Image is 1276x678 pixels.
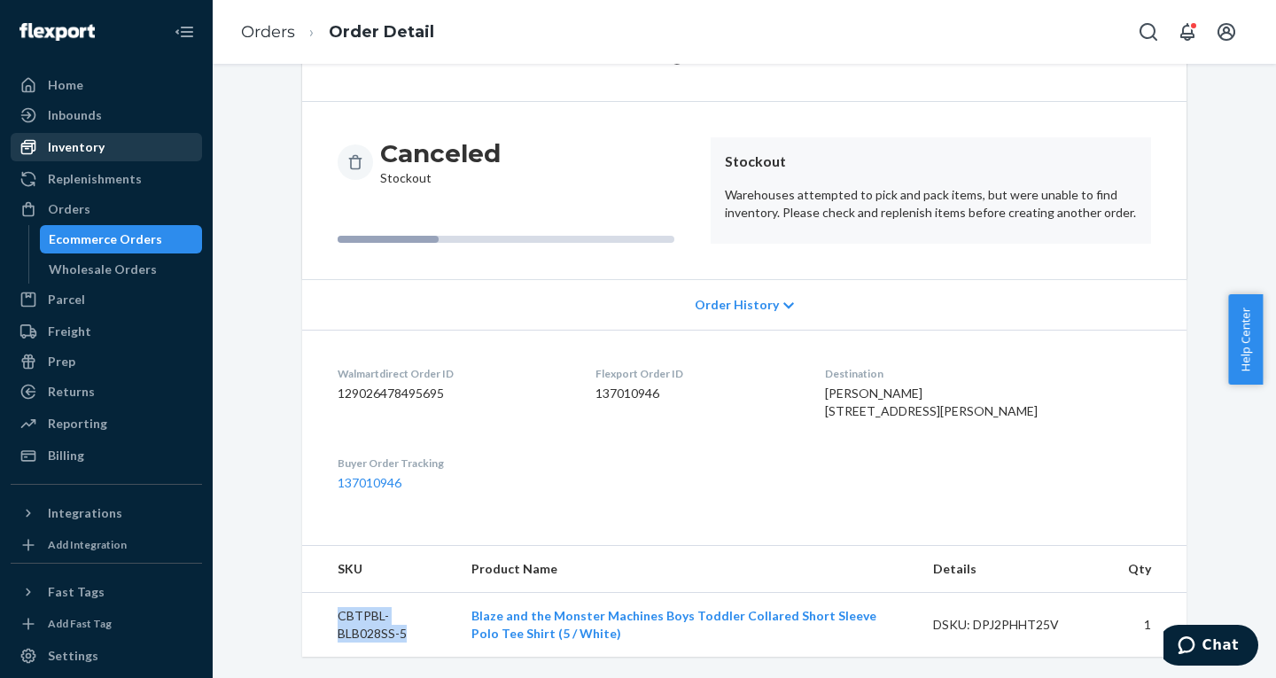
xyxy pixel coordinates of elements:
[1163,625,1258,669] iframe: Opens a widget where you can chat to one of our agents
[1228,294,1263,385] button: Help Center
[1170,14,1205,50] button: Open notifications
[48,106,102,124] div: Inbounds
[595,385,797,402] dd: 137010946
[725,186,1137,222] p: Warehouses attempted to pick and pack items, but were unable to find inventory. Please check and ...
[48,504,122,522] div: Integrations
[11,613,202,635] a: Add Fast Tag
[1114,593,1187,658] td: 1
[338,475,401,490] a: 137010946
[48,200,90,218] div: Orders
[11,317,202,346] a: Freight
[380,137,501,169] h3: Canceled
[825,366,1151,381] dt: Destination
[302,593,457,658] td: CBTPBL-BLB028SS-5
[11,101,202,129] a: Inbounds
[919,546,1114,593] th: Details
[48,583,105,601] div: Fast Tags
[48,353,75,370] div: Prep
[457,546,920,593] th: Product Name
[725,152,1137,172] header: Stockout
[40,255,203,284] a: Wholesale Orders
[48,415,107,433] div: Reporting
[338,456,567,471] dt: Buyer Order Tracking
[48,647,98,665] div: Settings
[11,409,202,438] a: Reporting
[1209,14,1244,50] button: Open account menu
[1114,546,1187,593] th: Qty
[302,546,457,593] th: SKU
[11,441,202,470] a: Billing
[11,578,202,606] button: Fast Tags
[695,296,779,314] span: Order History
[11,165,202,193] a: Replenishments
[380,137,501,187] div: Stockout
[241,22,295,42] a: Orders
[1131,14,1166,50] button: Open Search Box
[11,347,202,376] a: Prep
[227,6,448,58] ol: breadcrumbs
[48,383,95,401] div: Returns
[40,225,203,253] a: Ecommerce Orders
[11,499,202,527] button: Integrations
[11,195,202,223] a: Orders
[11,285,202,314] a: Parcel
[49,230,162,248] div: Ecommerce Orders
[48,323,91,340] div: Freight
[933,616,1100,634] div: DSKU: DPJ2PHHT25V
[338,385,567,402] dd: 129026478495695
[11,534,202,556] a: Add Integration
[11,133,202,161] a: Inventory
[48,291,85,308] div: Parcel
[48,138,105,156] div: Inventory
[48,170,142,188] div: Replenishments
[48,537,127,552] div: Add Integration
[11,71,202,99] a: Home
[48,76,83,94] div: Home
[11,642,202,670] a: Settings
[11,378,202,406] a: Returns
[825,386,1038,418] span: [PERSON_NAME] [STREET_ADDRESS][PERSON_NAME]
[338,366,567,381] dt: Walmartdirect Order ID
[48,447,84,464] div: Billing
[471,608,876,641] a: Blaze and the Monster Machines Boys Toddler Collared Short Sleeve Polo Tee Shirt (5 / White)
[19,23,95,41] img: Flexport logo
[167,14,202,50] button: Close Navigation
[329,22,434,42] a: Order Detail
[48,616,112,631] div: Add Fast Tag
[49,261,157,278] div: Wholesale Orders
[595,366,797,381] dt: Flexport Order ID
